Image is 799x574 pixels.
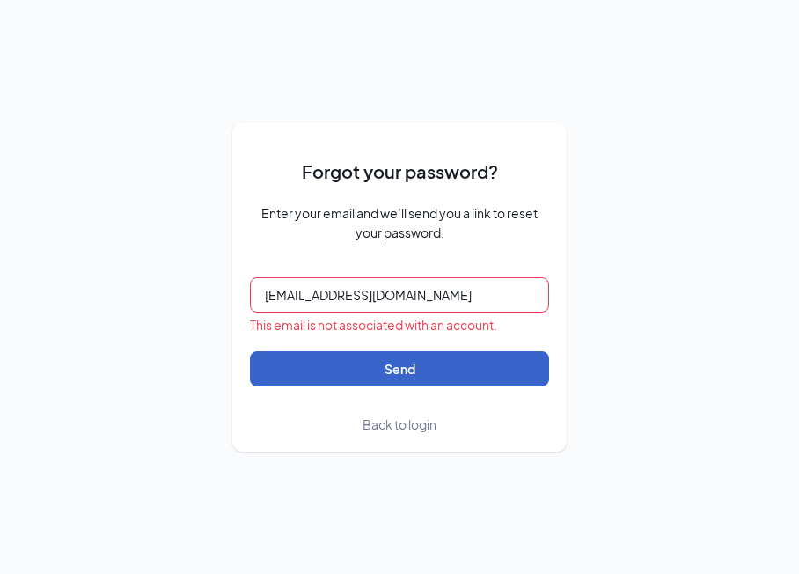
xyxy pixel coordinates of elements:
[250,203,549,242] span: Enter your email and we’ll send you a link to reset your password.
[250,351,549,386] button: Send
[363,415,436,434] a: Back to login
[363,416,436,432] span: Back to login
[250,277,549,313] input: Email
[250,316,549,334] div: This email is not associated with an account.
[302,158,498,185] span: Forgot your password?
